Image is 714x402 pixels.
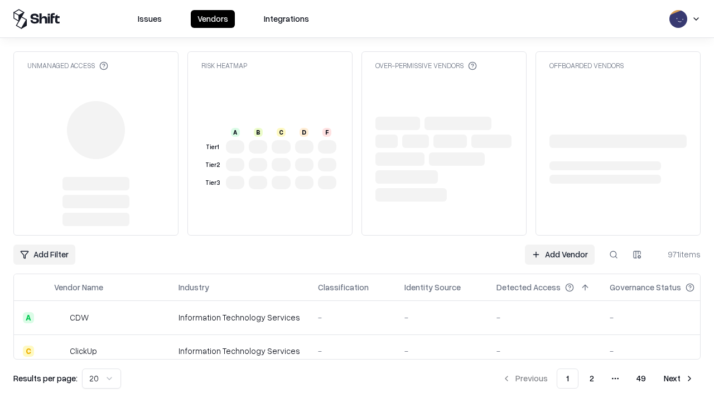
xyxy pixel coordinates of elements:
div: Vendor Name [54,281,103,293]
div: Unmanaged Access [27,61,108,70]
div: Tier 1 [204,142,221,152]
div: 971 items [656,248,701,260]
div: - [318,345,387,357]
div: Tier 3 [204,178,221,188]
div: Detected Access [496,281,561,293]
div: Information Technology Services [178,345,300,357]
div: Information Technology Services [178,312,300,323]
div: Classification [318,281,369,293]
div: Over-Permissive Vendors [375,61,477,70]
img: CDW [54,312,65,323]
div: F [322,128,331,137]
div: Industry [178,281,209,293]
div: - [610,312,712,323]
p: Results per page: [13,372,78,384]
div: - [404,312,479,323]
nav: pagination [495,368,701,389]
button: Integrations [257,10,316,28]
div: A [231,128,240,137]
div: CDW [70,312,89,323]
div: C [23,346,34,357]
div: Tier 2 [204,160,221,170]
button: 49 [628,368,655,389]
button: Issues [131,10,168,28]
div: Risk Heatmap [201,61,247,70]
a: Add Vendor [525,245,595,265]
button: 1 [557,368,578,389]
div: C [277,128,286,137]
div: Offboarded Vendors [549,61,624,70]
div: - [496,312,592,323]
button: Add Filter [13,245,75,265]
button: Vendors [191,10,235,28]
div: Governance Status [610,281,681,293]
div: B [254,128,263,137]
img: ClickUp [54,346,65,357]
div: Identity Source [404,281,461,293]
div: - [496,345,592,357]
button: 2 [581,368,603,389]
div: - [610,345,712,357]
div: A [23,312,34,323]
button: Next [657,368,701,389]
div: ClickUp [70,345,97,357]
div: - [404,345,479,357]
div: - [318,312,387,323]
div: D [300,128,308,137]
